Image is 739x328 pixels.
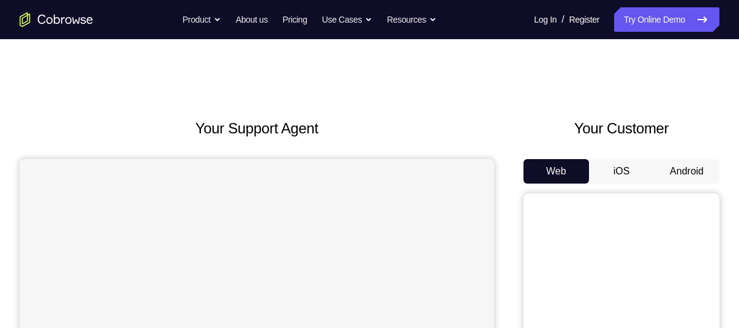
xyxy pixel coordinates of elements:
[523,159,589,184] button: Web
[20,12,93,27] a: Go to the home page
[589,159,655,184] button: iOS
[654,159,719,184] button: Android
[282,7,307,32] a: Pricing
[523,117,719,140] h2: Your Customer
[569,7,599,32] a: Register
[20,117,494,140] h2: Your Support Agent
[561,12,564,27] span: /
[182,7,221,32] button: Product
[387,7,437,32] button: Resources
[236,7,268,32] a: About us
[322,7,372,32] button: Use Cases
[534,7,557,32] a: Log In
[614,7,719,32] a: Try Online Demo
